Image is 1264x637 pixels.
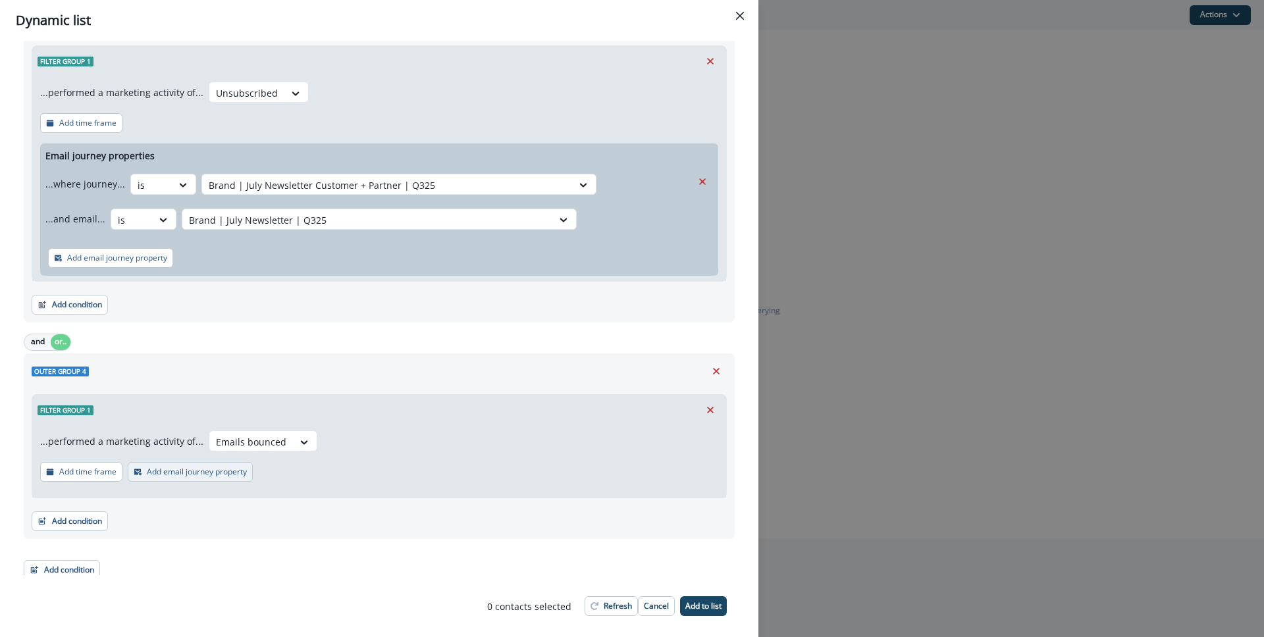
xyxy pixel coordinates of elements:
button: Add condition [32,511,108,531]
span: Filter group 1 [38,57,93,66]
p: Add time frame [59,467,117,476]
button: Remove [692,172,713,191]
p: Cancel [644,601,669,611]
button: and [24,334,51,350]
p: Add to list [685,601,722,611]
div: Dynamic list [16,11,743,30]
button: Add to list [680,596,727,616]
p: Add email journey property [147,467,247,476]
button: Remove [700,51,721,71]
button: Add condition [24,560,100,580]
button: Cancel [638,596,675,616]
span: Filter group 1 [38,405,93,415]
p: Email journey properties [45,149,155,163]
p: 0 contact s selected [487,599,571,613]
p: ...where journey... [45,177,125,191]
button: Close [729,5,750,26]
span: Outer group 4 [32,367,89,376]
p: Add time frame [59,118,117,128]
p: ...performed a marketing activity of... [40,86,203,99]
button: Remove [706,361,727,381]
button: Remove [700,400,721,420]
button: Add time frame [40,113,122,133]
p: Add email journey property [67,253,167,263]
p: Refresh [604,601,632,611]
button: Add time frame [40,462,122,482]
p: ...performed a marketing activity of... [40,434,203,448]
button: Add condition [32,295,108,315]
button: Add email journey property [128,462,253,482]
p: ...and email... [45,212,105,226]
button: Refresh [585,596,638,616]
button: Add email journey property [48,248,173,268]
button: or.. [51,334,70,350]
